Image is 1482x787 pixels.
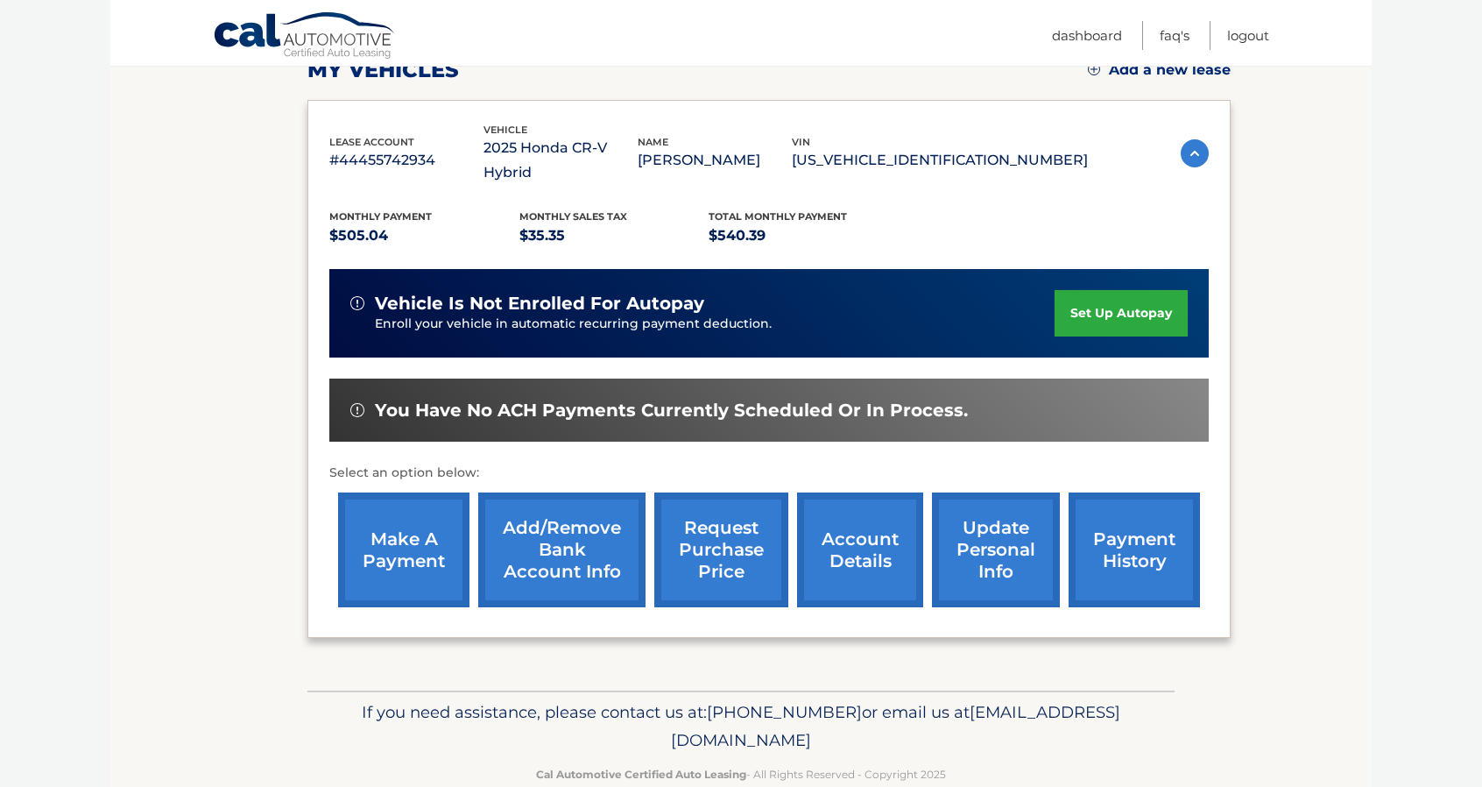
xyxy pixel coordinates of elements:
[338,493,469,607] a: make a payment
[329,463,1209,484] p: Select an option below:
[319,698,1163,755] p: If you need assistance, please contact us at: or email us at
[671,702,1120,750] span: [EMAIL_ADDRESS][DOMAIN_NAME]
[478,493,646,607] a: Add/Remove bank account info
[319,765,1163,783] p: - All Rights Reserved - Copyright 2025
[654,493,788,607] a: request purchase price
[1088,61,1231,79] a: Add a new lease
[519,210,627,223] span: Monthly sales Tax
[329,223,519,248] p: $505.04
[483,124,527,136] span: vehicle
[709,210,847,223] span: Total Monthly Payment
[375,293,704,315] span: vehicle is not enrolled for autopay
[213,11,397,62] a: Cal Automotive
[329,148,483,173] p: #44455742934
[536,768,746,781] strong: Cal Automotive Certified Auto Leasing
[1088,63,1100,75] img: add.svg
[638,148,792,173] p: [PERSON_NAME]
[519,223,709,248] p: $35.35
[483,136,638,185] p: 2025 Honda CR-V Hybrid
[707,702,862,722] span: [PHONE_NUMBER]
[792,136,810,148] span: vin
[709,223,899,248] p: $540.39
[1055,290,1188,337] a: set up autopay
[1160,21,1189,50] a: FAQ's
[1052,21,1122,50] a: Dashboard
[932,493,1060,607] a: update personal info
[1069,493,1200,607] a: payment history
[638,136,668,148] span: name
[1181,139,1209,167] img: accordion-active.svg
[329,210,432,223] span: Monthly Payment
[350,296,364,310] img: alert-white.svg
[350,403,364,417] img: alert-white.svg
[307,57,459,83] h2: my vehicles
[792,148,1088,173] p: [US_VEHICLE_IDENTIFICATION_NUMBER]
[1227,21,1269,50] a: Logout
[329,136,414,148] span: lease account
[797,493,923,607] a: account details
[375,315,1055,334] p: Enroll your vehicle in automatic recurring payment deduction.
[375,400,968,422] span: You have no ACH payments currently scheduled or in process.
